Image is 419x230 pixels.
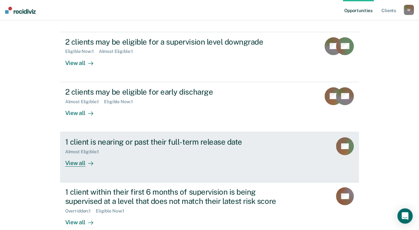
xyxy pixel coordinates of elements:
div: View all [65,104,101,117]
div: Almost Eligible : 1 [65,149,104,155]
div: 2 clients may be eligible for early discharge [65,87,289,97]
div: Overridden : 1 [65,208,96,214]
div: Open Intercom Messenger [397,208,413,224]
a: 2 clients may be eligible for early dischargeAlmost Eligible:1Eligible Now:1View all [60,82,359,132]
div: Eligible Now : 1 [104,99,138,104]
div: Eligible Now : 1 [65,49,99,54]
img: Recidiviz [5,7,36,14]
div: 1 client is nearing or past their full-term release date [65,137,289,147]
button: W [404,5,414,15]
a: 2 clients may be eligible for a supervision level downgradeEligible Now:1Almost Eligible:1View all [60,32,359,82]
div: Eligible Now : 1 [96,208,129,214]
a: 1 client is nearing or past their full-term release dateAlmost Eligible:1View all [60,132,359,182]
div: 2 clients may be eligible for a supervision level downgrade [65,37,289,47]
div: Almost Eligible : 1 [65,99,104,104]
div: View all [65,155,101,167]
div: View all [65,54,101,67]
div: 1 client within their first 6 months of supervision is being supervised at a level that does not ... [65,187,289,206]
div: View all [65,214,101,226]
div: Almost Eligible : 1 [99,49,138,54]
